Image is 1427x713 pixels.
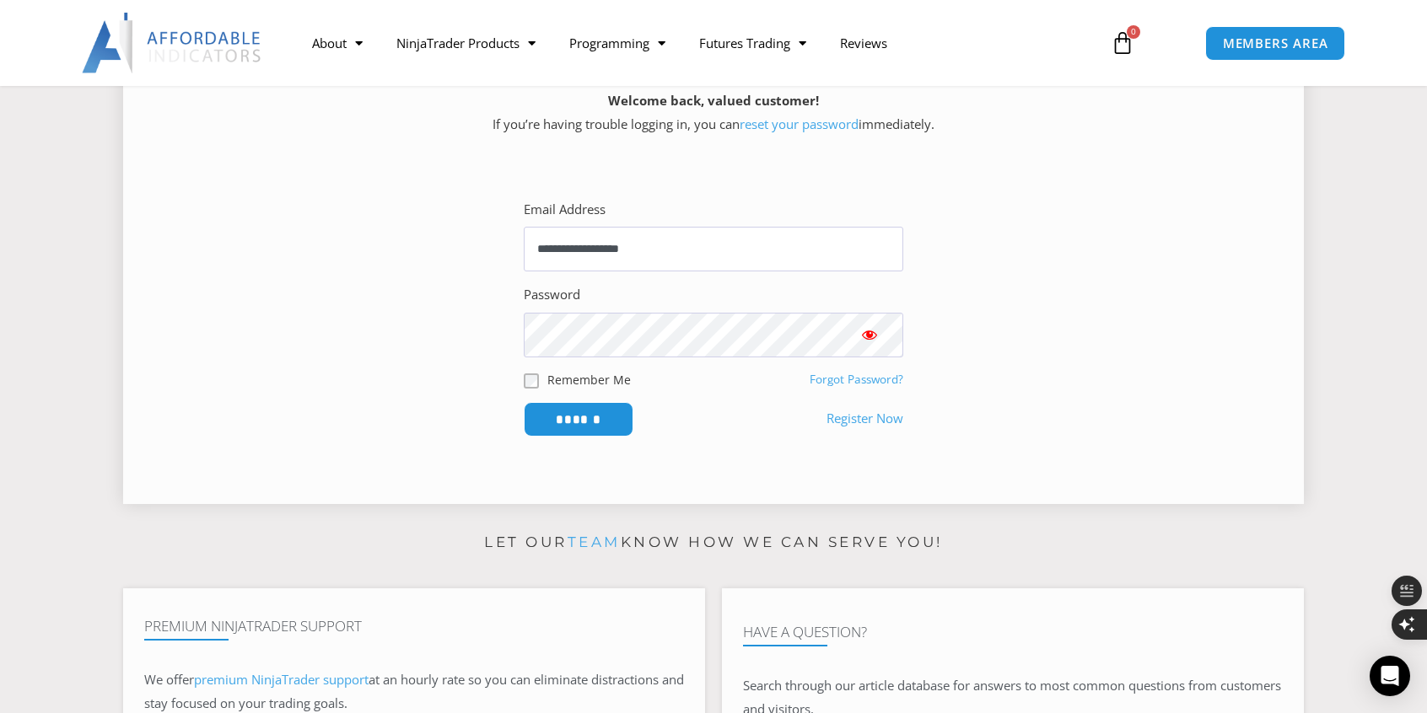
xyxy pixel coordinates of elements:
[810,372,903,387] a: Forgot Password?
[568,533,621,550] a: team
[1370,656,1410,696] div: Open Intercom Messenger
[743,624,1283,641] h4: Have A Question?
[1223,37,1328,50] span: MEMBERS AREA
[823,24,904,62] a: Reviews
[827,407,903,431] a: Register Now
[740,115,859,132] a: reset your password
[295,24,380,62] a: About
[380,24,552,62] a: NinjaTrader Products
[608,92,819,109] strong: Welcome back, valued customer!
[144,618,684,635] h4: Premium NinjaTrader Support
[144,671,684,711] span: at an hourly rate so you can eliminate distractions and stay focused on your trading goals.
[1085,19,1160,67] a: 0
[295,24,1091,62] nav: Menu
[144,671,194,688] span: We offer
[1127,25,1140,39] span: 0
[682,24,823,62] a: Futures Trading
[524,283,580,307] label: Password
[153,89,1274,137] p: If you’re having trouble logging in, you can immediately.
[524,198,606,222] label: Email Address
[82,13,263,73] img: LogoAI | Affordable Indicators – NinjaTrader
[836,313,903,356] button: Show password
[123,529,1304,556] p: Let our know how we can serve you!
[547,371,631,389] label: Remember Me
[194,671,369,688] a: premium NinjaTrader support
[552,24,682,62] a: Programming
[1205,26,1346,61] a: MEMBERS AREA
